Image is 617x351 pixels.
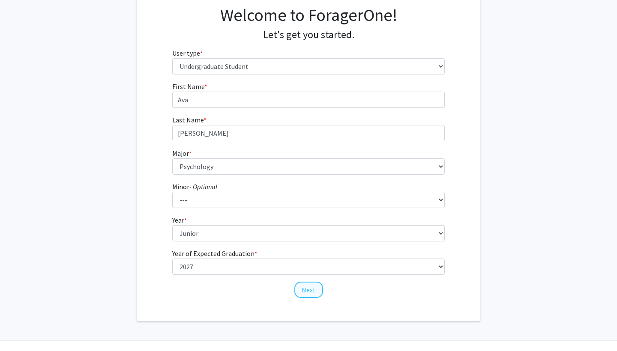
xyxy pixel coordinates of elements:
label: Minor [172,181,217,192]
iframe: Chat [6,312,36,345]
label: Year of Expected Graduation [172,248,257,259]
i: - Optional [189,182,217,191]
span: First Name [172,82,204,91]
h1: Welcome to ForagerOne! [172,5,445,25]
h4: Let's get you started. [172,29,445,41]
label: User type [172,48,203,58]
label: Major [172,148,192,158]
button: Next [294,282,323,298]
label: Year [172,215,187,225]
span: Last Name [172,116,204,124]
